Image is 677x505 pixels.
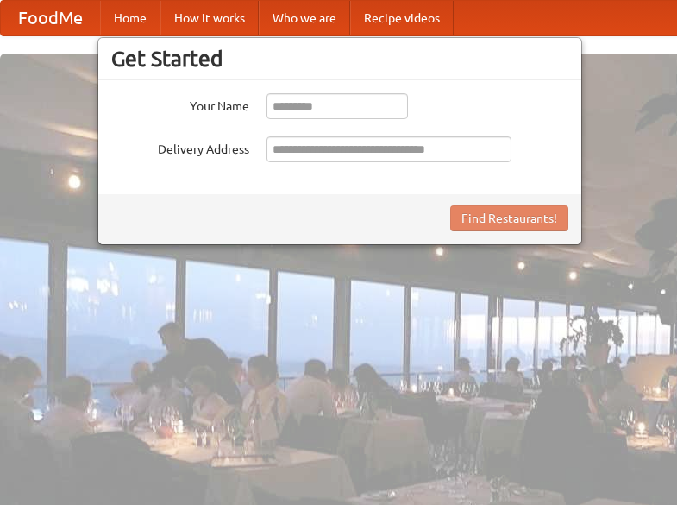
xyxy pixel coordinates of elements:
[160,1,259,35] a: How it works
[450,205,568,231] button: Find Restaurants!
[350,1,454,35] a: Recipe videos
[111,136,249,158] label: Delivery Address
[111,46,568,72] h3: Get Started
[259,1,350,35] a: Who we are
[1,1,100,35] a: FoodMe
[111,93,249,115] label: Your Name
[100,1,160,35] a: Home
